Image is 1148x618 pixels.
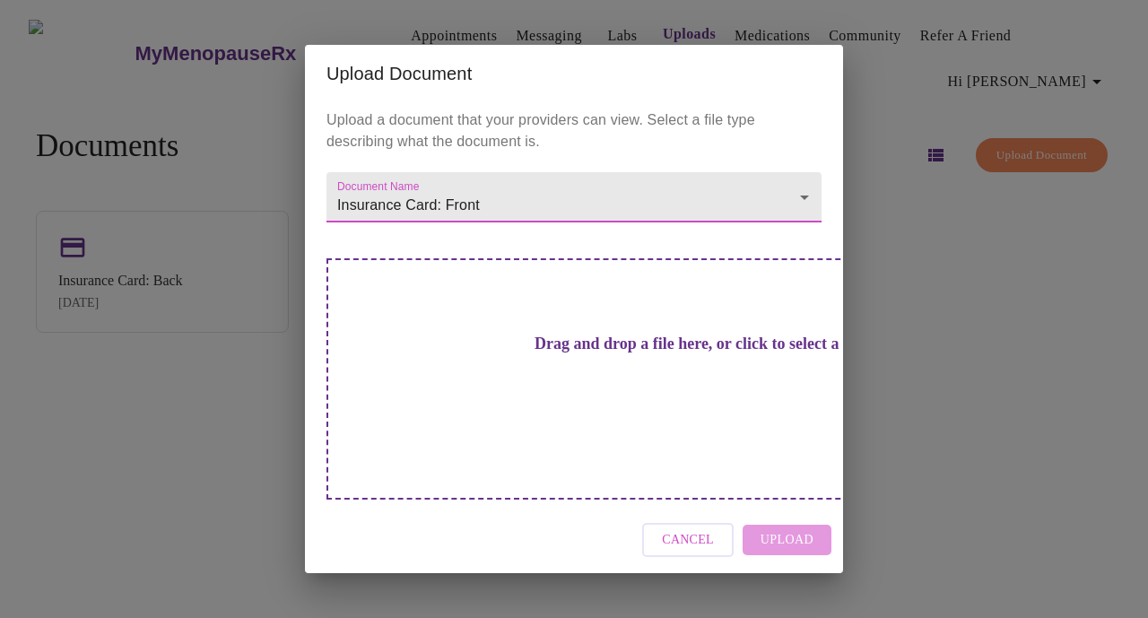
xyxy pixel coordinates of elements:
[642,523,734,558] button: Cancel
[326,109,822,152] p: Upload a document that your providers can view. Select a file type describing what the document is.
[326,59,822,88] h2: Upload Document
[326,172,822,222] div: Insurance Card: Front
[452,335,947,353] h3: Drag and drop a file here, or click to select a file
[662,529,714,552] span: Cancel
